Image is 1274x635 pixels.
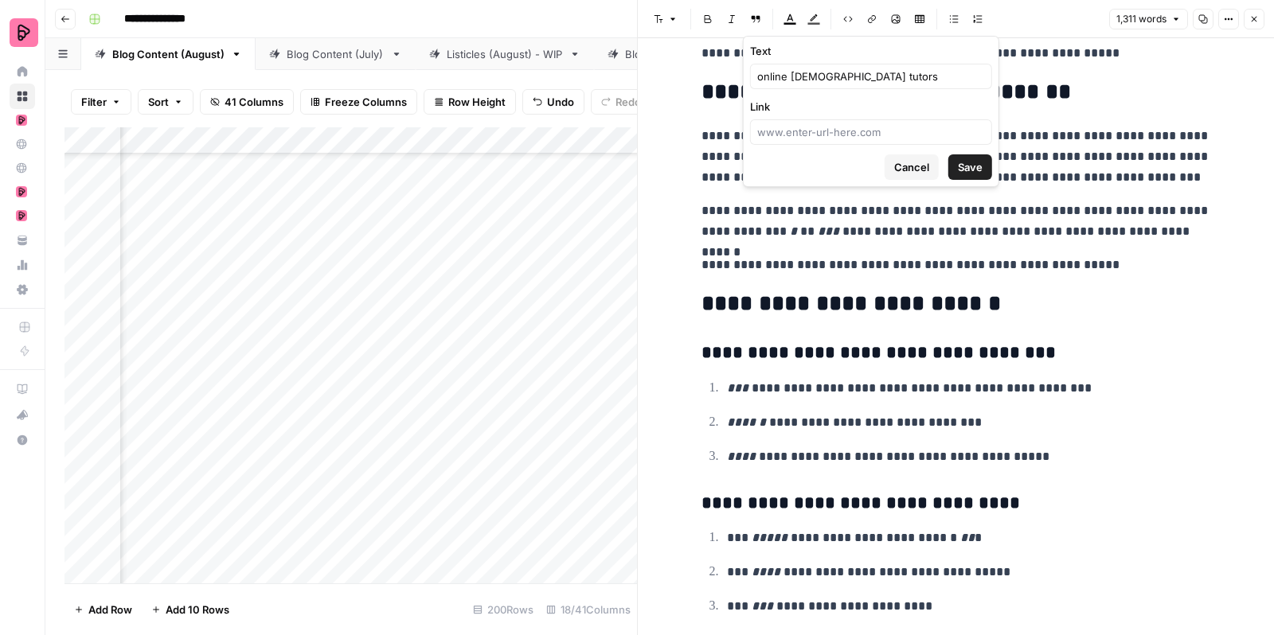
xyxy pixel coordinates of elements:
[81,38,256,70] a: Blog Content (August)
[885,154,939,180] button: Cancel
[10,59,35,84] a: Home
[10,402,35,427] button: What's new?
[594,38,754,70] a: Blog Content (May)
[325,94,407,110] span: Freeze Columns
[894,159,929,175] span: Cancel
[547,94,574,110] span: Undo
[10,427,35,453] button: Help + Support
[16,210,27,221] img: mhz6d65ffplwgtj76gcfkrq5icux
[750,43,992,59] label: Text
[1116,12,1167,26] span: 1,311 words
[148,94,169,110] span: Sort
[10,84,35,109] a: Browse
[88,602,132,617] span: Add Row
[81,94,107,110] span: Filter
[138,89,193,115] button: Sort
[112,46,225,62] div: Blog Content (August)
[166,602,229,617] span: Add 10 Rows
[10,13,35,53] button: Workspace: Preply
[448,94,506,110] span: Row Height
[64,597,142,622] button: Add Row
[10,228,35,253] a: Your Data
[256,38,416,70] a: Blog Content (July)
[16,115,27,126] img: mhz6d65ffplwgtj76gcfkrq5icux
[1109,9,1188,29] button: 1,311 words
[591,89,651,115] button: Redo
[10,376,35,402] a: AirOps Academy
[142,597,239,622] button: Add 10 Rows
[948,154,992,180] button: Save
[540,597,637,622] div: 18/41 Columns
[750,99,992,115] label: Link
[71,89,131,115] button: Filter
[10,252,35,278] a: Usage
[287,46,385,62] div: Blog Content (July)
[200,89,294,115] button: 41 Columns
[757,124,985,140] input: www.enter-url-here.com
[416,38,594,70] a: Listicles (August) - WIP
[300,89,417,115] button: Freeze Columns
[424,89,516,115] button: Row Height
[757,68,985,84] input: Type placeholder
[447,46,563,62] div: Listicles (August) - WIP
[225,94,283,110] span: 41 Columns
[10,403,34,427] div: What's new?
[467,597,540,622] div: 200 Rows
[625,46,723,62] div: Blog Content (May)
[16,186,27,197] img: mhz6d65ffplwgtj76gcfkrq5icux
[522,89,584,115] button: Undo
[616,94,641,110] span: Redo
[10,18,38,47] img: Preply Logo
[958,159,983,175] span: Save
[10,277,35,302] a: Settings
